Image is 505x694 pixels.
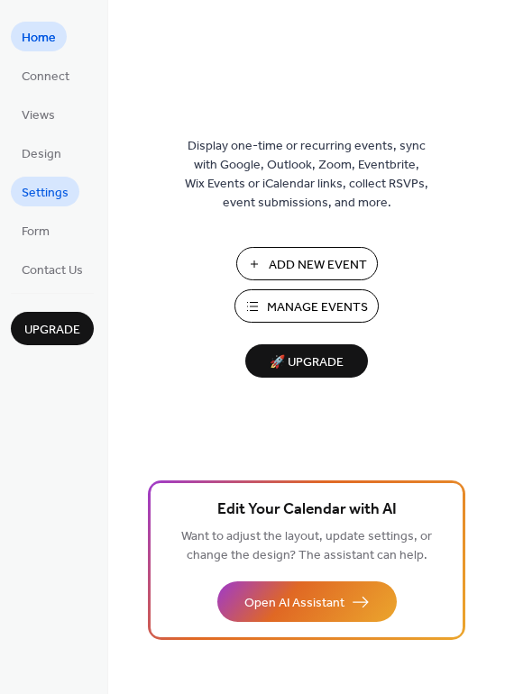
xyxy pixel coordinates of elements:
span: Edit Your Calendar with AI [217,498,397,523]
span: Contact Us [22,261,83,280]
button: Manage Events [234,289,379,323]
span: Settings [22,184,69,203]
button: Upgrade [11,312,94,345]
button: Add New Event [236,247,378,280]
span: Views [22,106,55,125]
button: Open AI Assistant [217,581,397,622]
span: Manage Events [267,298,368,317]
a: Design [11,138,72,168]
span: 🚀 Upgrade [256,351,357,375]
span: Connect [22,68,69,87]
a: Connect [11,60,80,90]
span: Home [22,29,56,48]
a: Views [11,99,66,129]
span: Want to adjust the layout, update settings, or change the design? The assistant can help. [181,525,432,568]
span: Form [22,223,50,242]
span: Upgrade [24,321,80,340]
button: 🚀 Upgrade [245,344,368,378]
a: Home [11,22,67,51]
a: Form [11,215,60,245]
span: Add New Event [269,256,367,275]
span: Open AI Assistant [244,594,344,613]
a: Settings [11,177,79,206]
span: Display one-time or recurring events, sync with Google, Outlook, Zoom, Eventbrite, Wix Events or ... [185,137,428,213]
span: Design [22,145,61,164]
a: Contact Us [11,254,94,284]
